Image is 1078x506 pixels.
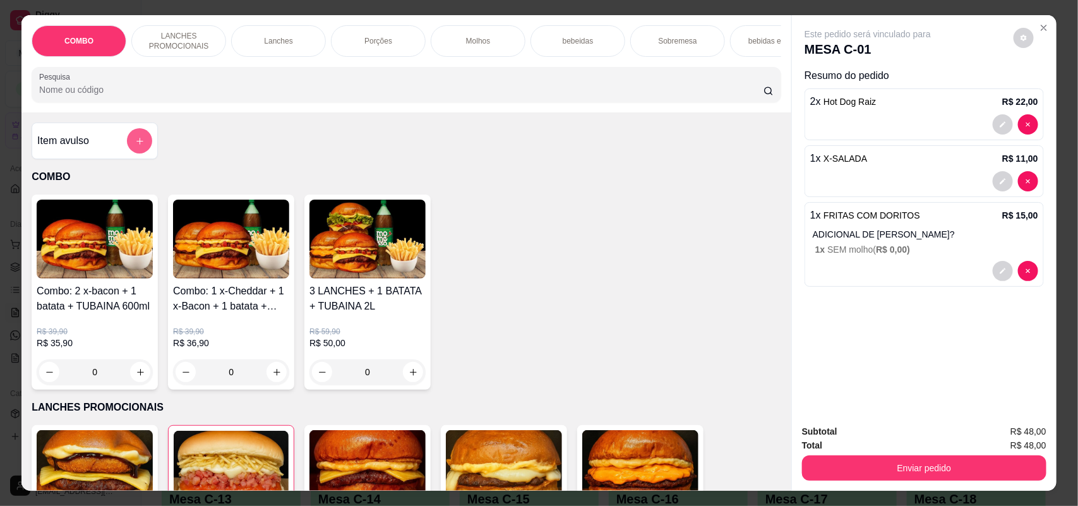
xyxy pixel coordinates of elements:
[309,284,426,314] h4: 3 LANCHES + 1 BATATA + TUBAINA 2L
[142,31,215,51] p: LANCHES PROMOCIONAIS
[1010,438,1046,452] span: R$ 48,00
[823,210,920,220] span: FRITAS COM DORITOS
[267,362,287,382] button: increase-product-quantity
[993,171,1013,191] button: decrease-product-quantity
[173,200,289,279] img: product-image
[32,169,781,184] p: COMBO
[39,71,75,82] label: Pesquisa
[823,97,876,107] span: Hot Dog Raiz
[823,154,867,164] span: X-SALADA
[805,68,1044,83] p: Resumo do pedido
[805,40,931,58] p: MESA C-01
[810,151,868,166] p: 1 x
[658,36,697,46] p: Sobremesa
[64,36,93,46] p: COMBO
[309,327,426,337] p: R$ 59,90
[173,337,289,349] p: R$ 36,90
[813,228,1038,241] p: ADICIONAL DE [PERSON_NAME]?
[39,362,59,382] button: decrease-product-quantity
[173,327,289,337] p: R$ 39,90
[1014,28,1034,48] button: decrease-product-quantity
[748,36,806,46] p: bebidas em geral
[1018,261,1038,281] button: decrease-product-quantity
[815,243,1038,256] p: SEM molho (
[37,327,153,337] p: R$ 39,90
[1034,18,1054,38] button: Close
[1002,209,1038,222] p: R$ 15,00
[32,400,781,415] p: LANCHES PROMOCIONAIS
[876,244,910,255] span: R$ 0,00 )
[805,28,931,40] p: Este pedido será vinculado para
[802,426,837,437] strong: Subtotal
[1018,171,1038,191] button: decrease-product-quantity
[810,208,920,223] p: 1 x
[176,362,196,382] button: decrease-product-quantity
[173,284,289,314] h4: Combo: 1 x-Cheddar + 1 x-Bacon + 1 batata + TUBAINA 600ml
[309,200,426,279] img: product-image
[1002,95,1038,108] p: R$ 22,00
[37,200,153,279] img: product-image
[37,133,89,148] h4: Item avulso
[264,36,292,46] p: Lanches
[1010,425,1046,438] span: R$ 48,00
[563,36,594,46] p: bebeidas
[993,114,1013,135] button: decrease-product-quantity
[309,337,426,349] p: R$ 50,00
[802,455,1046,481] button: Enviar pedido
[810,94,877,109] p: 2 x
[802,440,822,450] strong: Total
[127,128,152,154] button: add-separate-item
[39,83,764,96] input: Pesquisa
[1018,114,1038,135] button: decrease-product-quantity
[130,362,150,382] button: increase-product-quantity
[815,244,827,255] span: 1 x
[1002,152,1038,165] p: R$ 11,00
[37,284,153,314] h4: Combo: 2 x-bacon + 1 batata + TUBAINA 600ml
[364,36,392,46] p: Porções
[466,36,491,46] p: Molhos
[37,337,153,349] p: R$ 35,90
[993,261,1013,281] button: decrease-product-quantity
